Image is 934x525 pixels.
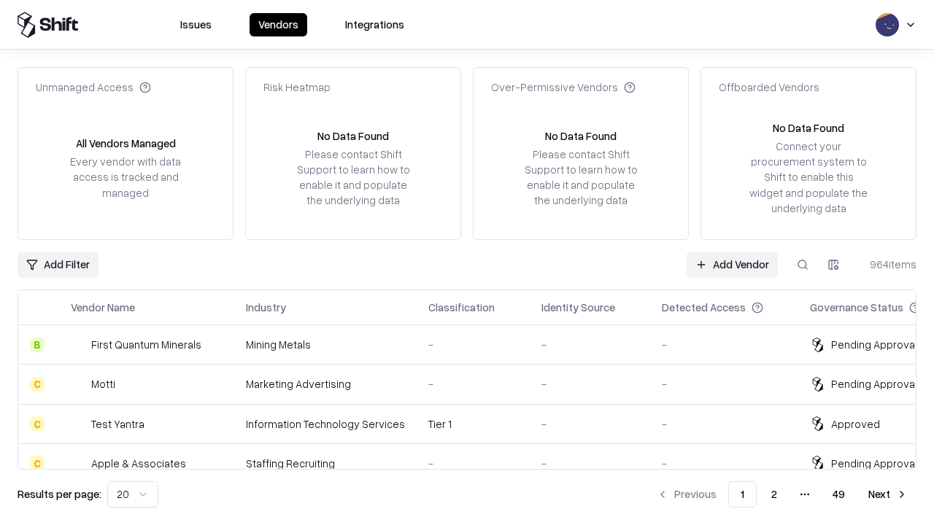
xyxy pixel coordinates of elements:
div: Classification [428,300,495,315]
div: Detected Access [662,300,746,315]
div: - [428,456,518,471]
div: - [541,456,638,471]
button: 2 [760,481,789,507]
div: First Quantum Minerals [91,337,201,352]
div: C [30,416,45,431]
div: Offboarded Vendors [719,79,819,95]
div: C [30,377,45,392]
div: Apple & Associates [91,456,186,471]
div: Governance Status [810,300,903,315]
div: Pending Approval [831,456,917,471]
div: - [541,376,638,392]
div: Marketing Advertising [246,376,405,392]
button: Integrations [336,13,413,36]
div: Motti [91,376,115,392]
div: Pending Approval [831,337,917,352]
div: Vendor Name [71,300,135,315]
button: 49 [821,481,857,507]
div: No Data Found [545,128,617,144]
p: Results per page: [18,486,101,502]
button: 1 [728,481,757,507]
img: Motti [71,377,85,392]
div: All Vendors Managed [76,136,176,151]
button: Next [860,481,916,507]
div: Please contact Shift Support to learn how to enable it and populate the underlying data [293,147,414,209]
nav: pagination [648,481,916,507]
button: Add Filter [18,252,99,278]
div: Staffing Recruiting [246,456,405,471]
div: Unmanaged Access [36,79,151,95]
div: Approved [831,416,880,432]
div: Every vendor with data access is tracked and managed [65,154,186,200]
div: Connect your procurement system to Shift to enable this widget and populate the underlying data [748,139,869,216]
img: Apple & Associates [71,456,85,470]
img: Test Yantra [71,416,85,431]
button: Issues [171,13,220,36]
div: - [428,376,518,392]
div: Information Technology Services [246,416,405,432]
div: - [541,416,638,432]
div: Industry [246,300,286,315]
a: Add Vendor [687,252,778,278]
div: - [428,337,518,352]
div: - [662,337,787,352]
div: Over-Permissive Vendors [491,79,636,95]
div: - [541,337,638,352]
div: 964 items [858,257,916,272]
div: Risk Heatmap [263,79,331,95]
div: Pending Approval [831,376,917,392]
div: Mining Metals [246,337,405,352]
img: First Quantum Minerals [71,338,85,352]
div: - [662,456,787,471]
div: Tier 1 [428,416,518,432]
div: Please contact Shift Support to learn how to enable it and populate the underlying data [520,147,641,209]
div: - [662,376,787,392]
button: Vendors [250,13,307,36]
div: C [30,456,45,470]
div: - [662,416,787,432]
div: Test Yantra [91,416,144,432]
div: No Data Found [317,128,389,144]
div: No Data Found [773,120,844,136]
div: Identity Source [541,300,615,315]
div: B [30,338,45,352]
